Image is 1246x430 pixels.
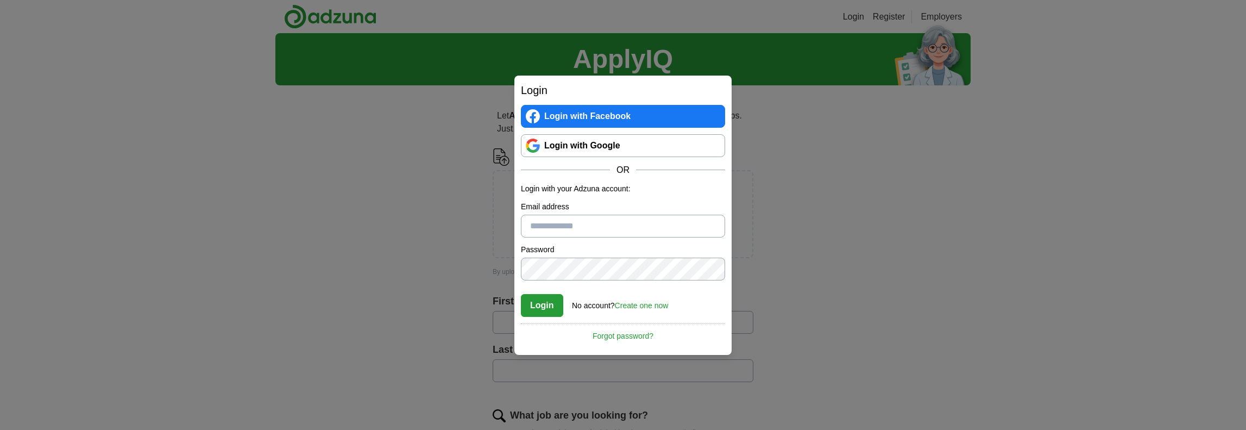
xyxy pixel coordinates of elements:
[521,134,725,157] a: Login with Google
[610,164,636,177] span: OR
[521,201,725,213] label: Email address
[615,301,669,310] a: Create one now
[521,323,725,342] a: Forgot password?
[521,183,725,195] p: Login with your Adzuna account:
[572,294,668,311] div: No account?
[521,294,563,317] button: Login
[521,105,725,128] a: Login with Facebook
[521,82,725,98] h2: Login
[521,244,725,255] label: Password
